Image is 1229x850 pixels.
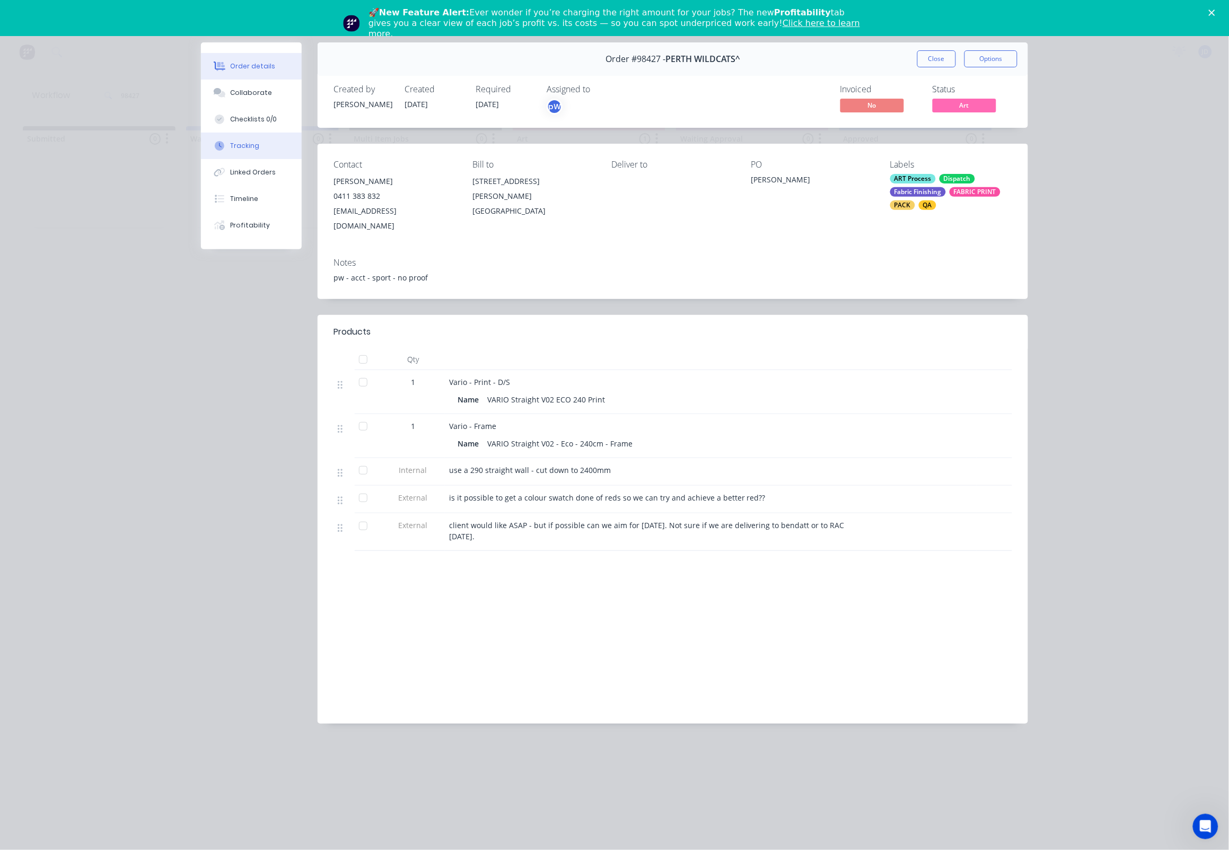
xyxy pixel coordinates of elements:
[1193,814,1218,839] iframe: Intercom live chat
[547,99,563,115] button: pW
[605,54,665,64] span: Order #98427 -
[333,204,455,233] div: [EMAIL_ADDRESS][DOMAIN_NAME]
[201,53,302,80] button: Order details
[333,326,371,338] div: Products
[472,204,594,218] div: [GEOGRAPHIC_DATA]
[458,436,483,451] div: Name
[774,7,831,17] b: Profitability
[231,221,270,230] div: Profitability
[201,159,302,186] button: Linked Orders
[201,106,302,133] button: Checklists 0/0
[405,99,428,109] span: [DATE]
[933,84,1012,94] div: Status
[333,84,392,94] div: Created by
[333,258,1012,268] div: Notes
[612,160,734,170] div: Deliver to
[449,520,847,541] span: client would like ASAP - but if possible can we aim for [DATE]. Not sure if we are delivering to ...
[751,174,873,189] div: [PERSON_NAME]
[333,174,455,233] div: [PERSON_NAME]0411 383 832[EMAIL_ADDRESS][DOMAIN_NAME]
[933,99,996,115] button: Art
[333,174,455,189] div: [PERSON_NAME]
[411,376,415,388] span: 1
[201,186,302,212] button: Timeline
[933,99,996,112] span: Art
[449,465,611,475] span: use a 290 straight wall - cut down to 2400mm
[449,421,496,431] span: Vario - Frame
[368,7,869,39] div: 🚀 Ever wonder if you’re charging the right amount for your jobs? The new tab gives you a clear vi...
[890,200,915,210] div: PACK
[333,189,455,204] div: 0411 383 832
[231,115,277,124] div: Checklists 0/0
[333,99,392,110] div: [PERSON_NAME]
[483,392,609,407] div: VARIO Straight V02 ECO 240 Print
[385,520,441,531] span: External
[449,377,510,387] span: Vario - Print - D/S
[405,84,463,94] div: Created
[231,62,276,71] div: Order details
[472,160,594,170] div: Bill to
[950,187,1000,197] div: FABRIC PRINT
[964,50,1017,67] button: Options
[919,200,936,210] div: QA
[476,99,499,109] span: [DATE]
[472,174,594,218] div: [STREET_ADDRESS][PERSON_NAME][GEOGRAPHIC_DATA]
[201,212,302,239] button: Profitability
[231,88,273,98] div: Collaborate
[449,493,766,503] span: is it possible to get a colour swatch done of reds so we can try and achieve a better red??
[917,50,956,67] button: Close
[483,436,637,451] div: VARIO Straight V02 - Eco - 240cm - Frame
[368,18,860,39] a: Click here to learn more.
[231,141,260,151] div: Tracking
[411,420,415,432] span: 1
[458,392,483,407] div: Name
[231,168,276,177] div: Linked Orders
[840,99,904,112] span: No
[333,272,1012,283] div: pw - acct - sport - no proof
[385,492,441,503] span: External
[751,160,873,170] div: PO
[940,174,975,183] div: Dispatch
[381,349,445,370] div: Qty
[840,84,920,94] div: Invoiced
[547,84,653,94] div: Assigned to
[890,160,1012,170] div: Labels
[385,465,441,476] span: Internal
[231,194,259,204] div: Timeline
[472,174,594,204] div: [STREET_ADDRESS][PERSON_NAME]
[890,174,936,183] div: ART Process
[201,133,302,159] button: Tracking
[476,84,534,94] div: Required
[890,187,946,197] div: Fabric Finishing
[201,80,302,106] button: Collaborate
[1209,10,1219,16] div: Close
[665,54,740,64] span: PERTH WILDCATS^
[379,7,470,17] b: New Feature Alert:
[343,15,360,32] img: Profile image for Team
[333,160,455,170] div: Contact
